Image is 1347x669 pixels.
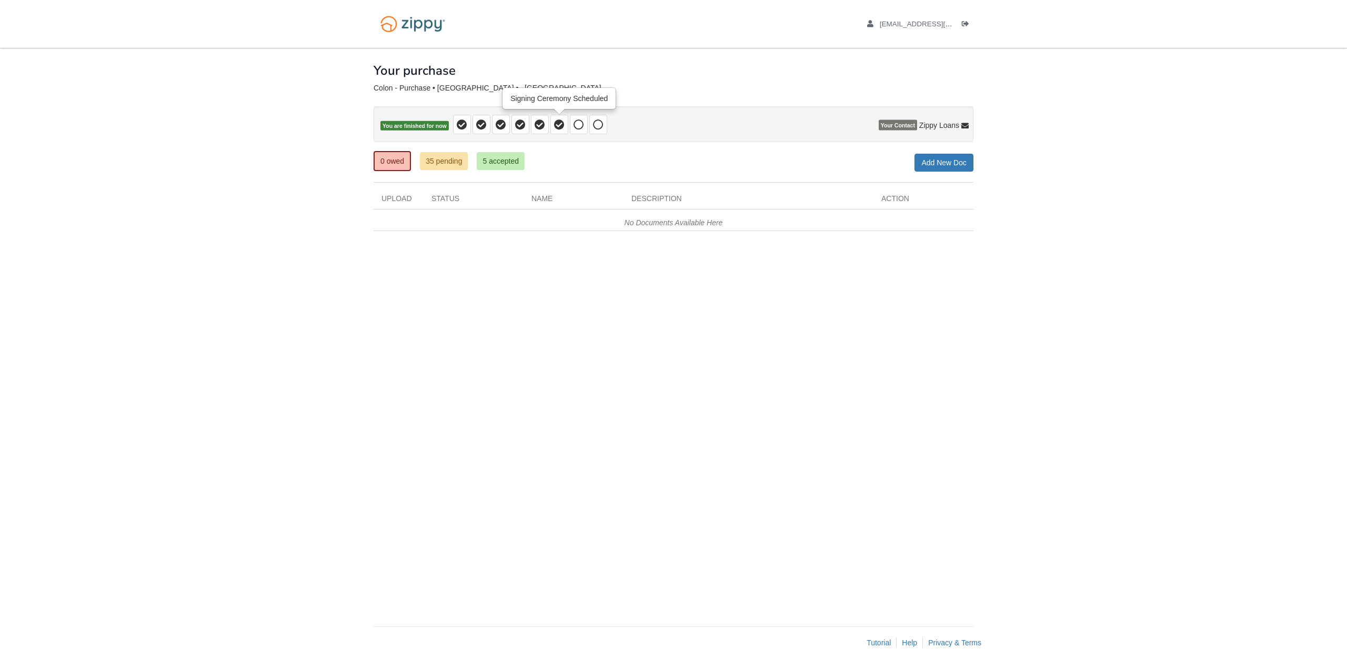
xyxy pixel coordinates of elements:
[873,193,973,209] div: Action
[879,120,917,131] span: Your Contact
[624,193,873,209] div: Description
[919,120,959,131] span: Zippy Loans
[477,152,525,170] a: 5 accepted
[962,20,973,31] a: Log out
[374,64,456,77] h1: Your purchase
[374,84,973,93] div: Colon - Purchase • [GEOGRAPHIC_DATA] • , [GEOGRAPHIC_DATA]
[914,154,973,172] a: Add New Doc
[374,193,424,209] div: Upload
[424,193,524,209] div: Status
[625,218,723,227] em: No Documents Available Here
[928,638,981,647] a: Privacy & Terms
[902,638,917,647] a: Help
[503,88,615,108] div: Signing Ceremony Scheduled
[524,193,624,209] div: Name
[380,121,449,131] span: You are finished for now
[867,638,891,647] a: Tutorial
[867,20,1000,31] a: edit profile
[420,152,468,170] a: 35 pending
[880,20,1000,28] span: xloudgaming14@gmail.com
[374,151,411,171] a: 0 owed
[374,11,452,37] img: Logo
